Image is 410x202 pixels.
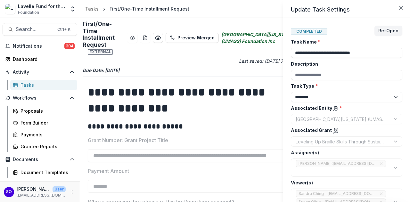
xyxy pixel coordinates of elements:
[291,38,398,45] label: Task Name
[291,179,398,186] label: Viewer(s)
[291,83,398,89] label: Task Type
[291,149,398,156] label: Assignee(s)
[291,127,398,134] label: Associated Grant
[291,61,398,67] label: Description
[396,3,406,13] button: Close
[291,28,327,35] span: Completed
[374,26,402,36] button: Re-Open
[291,105,398,111] label: Associated Entity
